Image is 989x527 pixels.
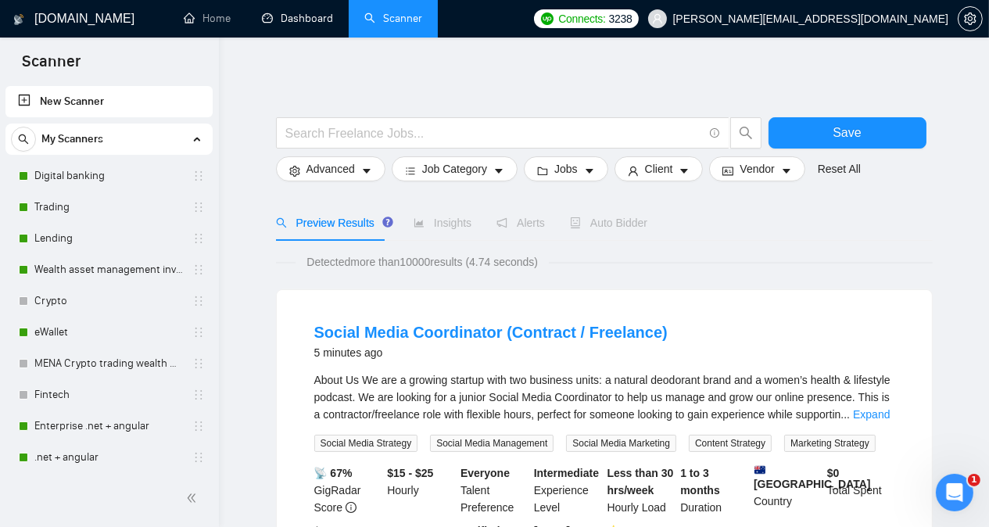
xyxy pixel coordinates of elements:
[584,165,595,177] span: caret-down
[730,117,761,149] button: search
[840,408,850,421] span: ...
[496,217,507,228] span: notification
[430,435,554,452] span: Social Media Management
[604,464,678,516] div: Hourly Load
[34,379,183,410] a: Fintech
[679,165,690,177] span: caret-down
[652,13,663,24] span: user
[34,192,183,223] a: Trading
[710,128,720,138] span: info-circle
[192,201,205,213] span: holder
[192,357,205,370] span: holder
[314,371,894,423] div: About Us We are a growing startup with two business units: a natural deodorant brand and a women’...
[41,124,103,155] span: My Scanners
[709,156,804,181] button: idcardVendorcaret-down
[460,467,510,479] b: Everyone
[537,165,548,177] span: folder
[414,217,425,228] span: area-chart
[184,12,231,25] a: homeHome
[306,160,355,177] span: Advanced
[414,217,471,229] span: Insights
[958,6,983,31] button: setting
[531,464,604,516] div: Experience Level
[13,7,24,32] img: logo
[192,451,205,464] span: holder
[754,464,871,490] b: [GEOGRAPHIC_DATA]
[609,10,632,27] span: 3238
[570,217,647,229] span: Auto Bidder
[18,86,200,117] a: New Scanner
[405,165,416,177] span: bars
[422,160,487,177] span: Job Category
[192,389,205,401] span: holder
[493,165,504,177] span: caret-down
[566,435,676,452] span: Social Media Marketing
[645,160,673,177] span: Client
[751,464,824,516] div: Country
[9,50,93,83] span: Scanner
[968,474,980,486] span: 1
[314,343,668,362] div: 5 minutes ago
[314,374,890,421] span: About Us We are a growing startup with two business units: a natural deodorant brand and a women’...
[959,13,982,25] span: setting
[754,464,765,475] img: 🇦🇺
[570,217,581,228] span: robot
[853,408,890,421] a: Expand
[314,324,668,341] a: Social Media Coordinator (Contract / Freelance)
[34,410,183,442] a: Enterprise .net + angular
[558,10,605,27] span: Connects:
[311,464,385,516] div: GigRadar Score
[186,490,202,506] span: double-left
[192,232,205,245] span: holder
[769,117,926,149] button: Save
[677,464,751,516] div: Duration
[824,464,898,516] div: Total Spent
[285,124,703,143] input: Search Freelance Jobs...
[364,12,422,25] a: searchScanner
[361,165,372,177] span: caret-down
[276,217,389,229] span: Preview Results
[534,467,599,479] b: Intermediate
[289,165,300,177] span: setting
[34,254,183,285] a: Wealth asset management investment
[827,467,840,479] b: $ 0
[958,13,983,25] a: setting
[262,12,333,25] a: dashboardDashboard
[784,435,876,452] span: Marketing Strategy
[628,165,639,177] span: user
[381,215,395,229] div: Tooltip anchor
[12,134,35,145] span: search
[192,326,205,339] span: holder
[541,13,554,25] img: upwork-logo.png
[740,160,774,177] span: Vendor
[276,217,287,228] span: search
[34,160,183,192] a: Digital banking
[689,435,772,452] span: Content Strategy
[192,420,205,432] span: holder
[34,285,183,317] a: Crypto
[34,317,183,348] a: eWallet
[496,217,545,229] span: Alerts
[192,263,205,276] span: holder
[731,126,761,140] span: search
[34,442,183,473] a: .net + angular
[296,253,549,271] span: Detected more than 10000 results (4.74 seconds)
[192,170,205,182] span: holder
[392,156,518,181] button: barsJob Categorycaret-down
[833,123,861,142] span: Save
[607,467,674,497] b: Less than 30 hrs/week
[34,223,183,254] a: Lending
[615,156,704,181] button: userClientcaret-down
[346,502,357,513] span: info-circle
[192,295,205,307] span: holder
[936,474,973,511] iframe: Intercom live chat
[34,348,183,379] a: MENA Crypto trading wealth manag
[680,467,720,497] b: 1 to 3 months
[818,160,861,177] a: Reset All
[5,86,213,117] li: New Scanner
[524,156,608,181] button: folderJobscaret-down
[387,467,433,479] b: $15 - $25
[11,127,36,152] button: search
[384,464,457,516] div: Hourly
[781,165,792,177] span: caret-down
